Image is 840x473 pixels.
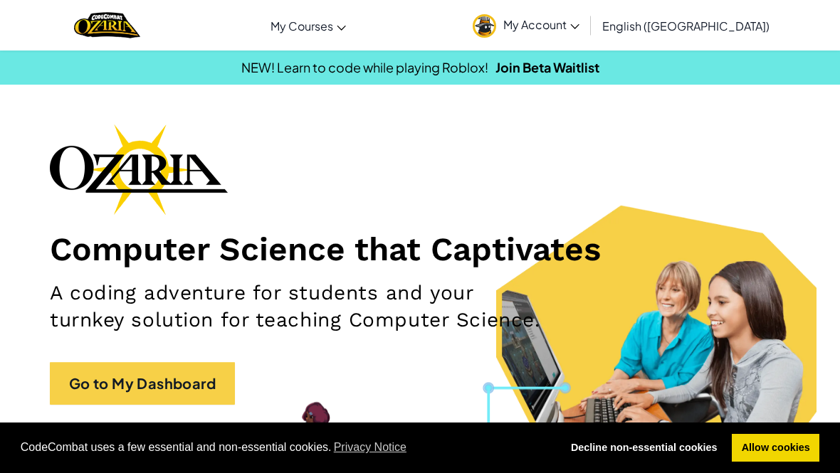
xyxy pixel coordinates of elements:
a: deny cookies [561,434,727,462]
h1: Computer Science that Captivates [50,229,790,269]
a: English ([GEOGRAPHIC_DATA]) [595,6,777,45]
span: My Courses [271,18,333,33]
span: CodeCombat uses a few essential and non-essential cookies. [21,437,550,458]
img: Home [74,11,140,40]
a: Join Beta Waitlist [495,59,599,75]
a: My Account [466,3,587,48]
img: Ozaria branding logo [50,124,228,215]
span: NEW! Learn to code while playing Roblox! [241,59,488,75]
a: My Courses [263,6,353,45]
h2: A coding adventure for students and your turnkey solution for teaching Computer Science. [50,280,546,334]
span: English ([GEOGRAPHIC_DATA]) [602,18,770,33]
a: Ozaria by CodeCombat logo [74,11,140,40]
a: allow cookies [732,434,819,462]
img: avatar [473,14,496,38]
a: learn more about cookies [332,437,409,458]
span: My Account [503,17,579,32]
a: Go to My Dashboard [50,362,235,405]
